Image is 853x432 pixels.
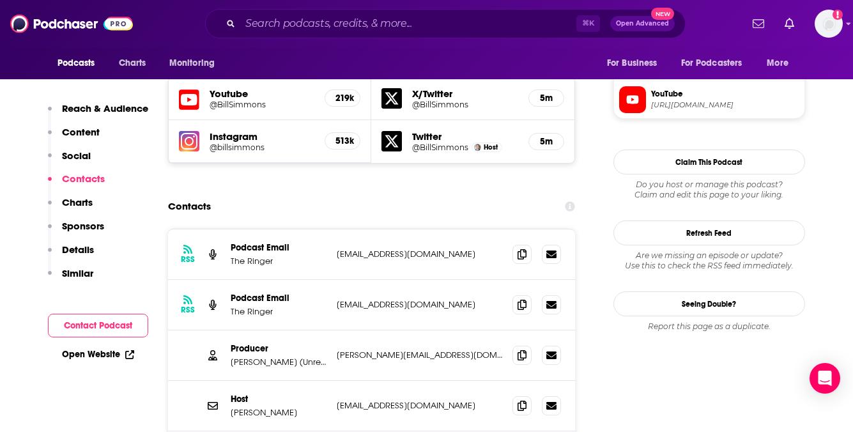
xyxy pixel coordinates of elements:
button: Charts [48,196,93,220]
h5: Youtube [210,88,315,100]
span: More [767,54,788,72]
input: Search podcasts, credits, & more... [240,13,576,34]
div: Open Intercom Messenger [810,363,840,394]
button: open menu [598,51,673,75]
span: For Business [607,54,657,72]
a: Show notifications dropdown [748,13,769,35]
h5: 5m [539,93,553,104]
button: Similar [48,267,93,291]
p: [EMAIL_ADDRESS][DOMAIN_NAME] [337,249,503,259]
div: Search podcasts, credits, & more... [205,9,686,38]
button: Show profile menu [815,10,843,38]
span: New [651,8,674,20]
p: The Ringer [231,256,327,266]
a: @BillSimmons [412,100,518,109]
p: [PERSON_NAME] [231,407,327,418]
p: Reach & Audience [62,102,148,114]
button: Sponsors [48,220,104,243]
span: Do you host or manage this podcast? [613,180,805,190]
span: Host [484,143,498,151]
button: open menu [160,51,231,75]
p: [PERSON_NAME][EMAIL_ADDRESS][DOMAIN_NAME] [337,350,503,360]
a: @billsimmons [210,143,315,152]
button: Contacts [48,173,105,196]
a: @BillSimmons [210,100,315,109]
h3: RSS [181,305,195,315]
p: Podcast Email [231,293,327,304]
img: User Profile [815,10,843,38]
h5: X/Twitter [412,88,518,100]
button: open menu [49,51,112,75]
button: Social [48,150,91,173]
button: Contact Podcast [48,314,148,337]
span: ⌘ K [576,15,600,32]
p: Producer [231,343,327,354]
span: https://www.youtube.com/@BillSimmons [651,100,799,110]
button: Details [48,243,94,267]
span: For Podcasters [681,54,742,72]
p: Details [62,243,94,256]
div: Claim and edit this page to your liking. [613,180,805,200]
p: The Ringer [231,306,327,317]
button: open menu [673,51,761,75]
p: [EMAIL_ADDRESS][DOMAIN_NAME] [337,299,503,310]
h5: Instagram [210,130,315,143]
img: iconImage [179,131,199,151]
a: @BillSimmons [412,143,468,152]
button: open menu [758,51,804,75]
img: Bill Simmons [474,144,481,151]
h2: Contacts [168,194,211,219]
p: Similar [62,267,93,279]
div: Report this page as a duplicate. [613,321,805,332]
span: YouTube [651,88,799,100]
button: Open AdvancedNew [610,16,675,31]
p: Social [62,150,91,162]
p: Charts [62,196,93,208]
img: Podchaser - Follow, Share and Rate Podcasts [10,12,133,36]
button: Claim This Podcast [613,150,805,174]
h3: RSS [181,254,195,265]
h5: 513k [335,135,350,146]
div: Are we missing an episode or update? Use this to check the RSS feed immediately. [613,251,805,271]
span: Logged in as heidi.egloff [815,10,843,38]
a: Open Website [62,349,134,360]
p: [PERSON_NAME] (Unresponsive) [231,357,327,367]
span: Open Advanced [616,20,669,27]
span: Monitoring [169,54,215,72]
h5: 5m [539,136,553,147]
a: Seeing Double? [613,291,805,316]
button: Content [48,126,100,150]
h5: Twitter [412,130,518,143]
svg: Add a profile image [833,10,843,20]
a: YouTube[URL][DOMAIN_NAME] [619,86,799,113]
span: Charts [119,54,146,72]
a: Charts [111,51,154,75]
p: Content [62,126,100,138]
a: Show notifications dropdown [780,13,799,35]
span: Podcasts [58,54,95,72]
p: Sponsors [62,220,104,232]
h5: 219k [335,93,350,104]
button: Refresh Feed [613,220,805,245]
button: Reach & Audience [48,102,148,126]
p: Host [231,394,327,405]
p: Contacts [62,173,105,185]
p: Podcast Email [231,242,327,253]
p: [EMAIL_ADDRESS][DOMAIN_NAME] [337,400,503,411]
